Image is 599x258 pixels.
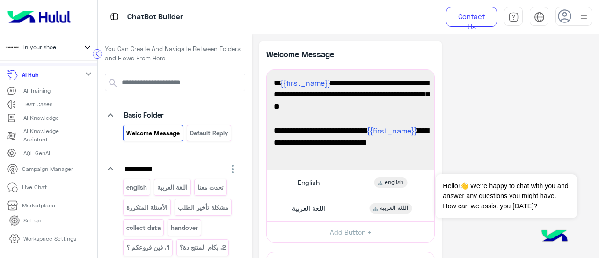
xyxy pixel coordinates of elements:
p: 2. بكام المنتج دة؟ [179,242,226,253]
i: keyboard_arrow_down [105,163,116,174]
a: Workspace Settings [2,230,84,248]
p: الأسئلة المتكررة [126,202,168,213]
img: hulul-logo.png [538,221,571,253]
mat-icon: expand_more [83,68,94,80]
p: Test Cases [23,100,52,109]
span: اللغة العربية [380,204,408,213]
p: مشكلة تأخير الطلب [177,202,229,213]
p: تحدث معنا [197,182,225,193]
img: profile [578,11,590,23]
p: اللغة العربية [156,182,188,193]
span: أهلاً في 𝗜𝗡 𝗬𝗢𝗨𝗥 𝗦𝗛𝗢𝗘 😊 من فضلك اختر لغتك المفضلة للمتابعة. [274,125,427,148]
img: tab [534,12,545,22]
p: 1. فين فروعكم ؟ [126,242,170,253]
span: English [298,178,320,187]
img: tab [508,12,519,22]
i: keyboard_arrow_down [105,110,116,121]
p: Marketplace [22,201,55,210]
span: {{first_name}} [280,78,330,87]
span: {{first_name}} [367,126,417,135]
p: AQL GenAI [23,149,50,157]
img: 923305001092802 [5,40,20,55]
span: Hi and welcome to 𝗜𝗡 𝗬𝗢𝗨𝗥 𝗦𝗛𝗢𝗘 😊— please choose your preferred language to continue. [274,77,427,113]
button: Add Button + [267,221,434,243]
p: Workspace Settings [23,235,76,243]
p: Live Chat [22,183,47,192]
img: Logo [4,7,74,27]
p: Default reply [189,128,228,139]
div: english [374,177,407,188]
img: tab [109,11,120,22]
span: Basic Folder [124,111,164,119]
p: Welcome Message [126,128,181,139]
p: AI Knowledge [23,114,59,122]
span: english [385,178,403,187]
p: Welcome Message [266,48,351,60]
p: Campaign Manager [22,165,73,173]
span: اللغة العربية [292,204,325,213]
p: Set up [23,216,41,225]
p: ChatBot Builder [127,11,183,23]
a: Set up [2,212,48,230]
span: Hello!👋 We're happy to chat with you and answer any questions you might have. How can we assist y... [436,174,577,218]
p: english [126,182,148,193]
p: AI Hub [22,71,38,79]
a: Contact Us [446,7,497,27]
div: اللغة العربية [369,203,412,214]
p: AI Training [23,87,51,95]
p: AI Knowledge Assistant [23,127,83,144]
p: collect data [126,222,161,233]
span: In your shoe [23,43,56,52]
p: handover [170,222,198,233]
p: You Can Create And Navigate Between Folders and Flows From Here [105,44,245,63]
a: tab [504,7,523,27]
